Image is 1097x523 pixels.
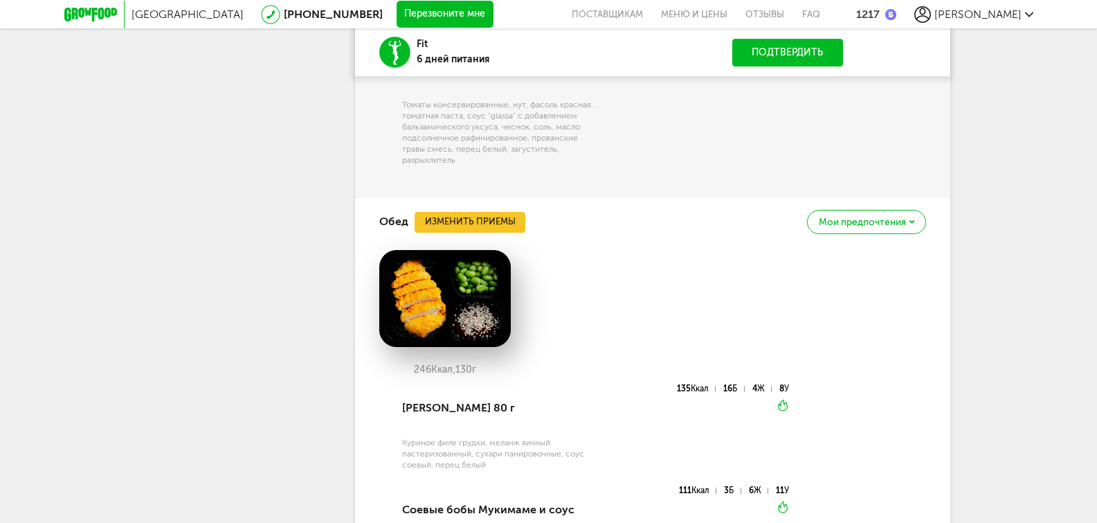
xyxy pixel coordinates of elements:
div: 135 [677,386,716,392]
span: У [784,384,789,393]
p: 6 дней питания [417,52,489,67]
span: Б [729,486,734,495]
img: bonus_b.cdccf46.png [885,9,896,20]
div: 16 [723,386,744,392]
span: г [472,364,476,375]
div: 4 [752,386,772,392]
button: Изменить приемы [415,212,525,233]
div: [PERSON_NAME] 80 г [402,384,594,432]
span: Ж [754,486,761,495]
span: Б [732,384,737,393]
h3: Fit [417,37,489,52]
span: Ж [757,384,765,393]
span: [GEOGRAPHIC_DATA] [132,8,244,21]
span: Мои предпочтения [819,218,906,227]
span: Ккал, [431,364,455,375]
div: 11 [776,488,789,494]
div: Томаты консервированные, нут, фасоль красная, томатная паста, соус "glassa" с добавлением бальзам... [402,99,594,166]
div: 111 [679,488,716,494]
img: big_AVKgfDiUUA0kgHL8.png [379,250,511,347]
span: Ккал [691,384,709,393]
button: Перезвоните мне [397,1,493,28]
div: 3 [724,488,741,494]
div: 246 130 [379,364,511,375]
a: [PHONE_NUMBER] [284,8,383,21]
span: Ккал [691,486,709,495]
div: 6 [749,488,768,494]
div: 8 [779,386,789,392]
div: Куриное филе грудки, меланж яичный пастеризованный, сухари панировочные, соус соевый, перец белый [402,437,594,470]
h4: Обед [379,209,408,235]
span: [PERSON_NAME] [934,8,1022,21]
button: Подтвердить [732,39,844,67]
div: 1217 [856,8,880,21]
span: У [784,486,789,495]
